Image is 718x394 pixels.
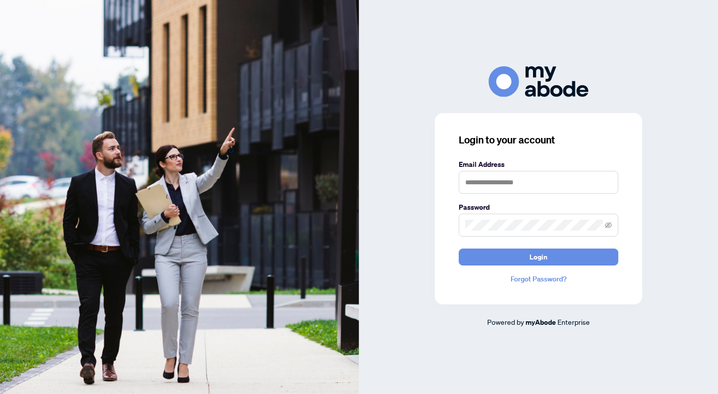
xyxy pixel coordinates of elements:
[489,66,588,97] img: ma-logo
[526,317,556,328] a: myAbode
[605,222,612,229] span: eye-invisible
[459,273,618,284] a: Forgot Password?
[459,133,618,147] h3: Login to your account
[557,317,590,326] span: Enterprise
[459,202,618,213] label: Password
[487,317,524,326] span: Powered by
[530,249,547,265] span: Login
[459,249,618,265] button: Login
[459,159,618,170] label: Email Address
